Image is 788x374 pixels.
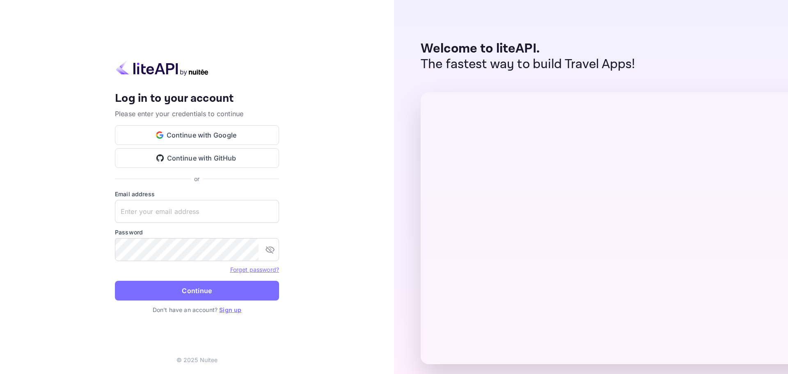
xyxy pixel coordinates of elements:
img: liteapi [115,60,209,76]
label: Password [115,228,279,236]
button: Continue [115,281,279,301]
button: toggle password visibility [262,241,278,258]
a: Forget password? [230,266,279,273]
p: © 2025 Nuitee [176,356,218,364]
button: Continue with GitHub [115,148,279,168]
p: Don't have an account? [115,305,279,314]
a: Sign up [219,306,241,313]
p: The fastest way to build Travel Apps! [421,57,635,72]
button: Continue with Google [115,125,279,145]
p: Welcome to liteAPI. [421,41,635,57]
p: Please enter your credentials to continue [115,109,279,119]
label: Email address [115,190,279,198]
p: or [194,174,199,183]
h4: Log in to your account [115,92,279,106]
input: Enter your email address [115,200,279,223]
a: Forget password? [230,265,279,273]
